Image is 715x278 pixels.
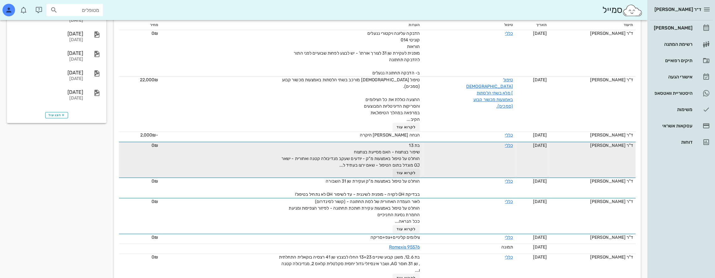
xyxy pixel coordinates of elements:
[289,199,420,224] span: לאור העמדה האחורית של לסת תחתונה - (קשור לסינדרום) הוחלט על טיפול באמצעות עקירת חותכת תחתונה - לפ...
[501,244,513,250] span: תמונה
[13,57,83,62] div: [DATE]
[279,254,420,273] span: בת 12.6, משנן קבוע שיניים 13+23 החלו לבצבץ שן 41 רצסיה בוקאלית התחלתית , שן 31 חוסר AG, ושבר אינס...
[602,3,643,17] div: סמייל
[533,132,547,138] span: [DATE]
[533,179,547,184] span: [DATE]
[650,37,712,52] a: רשימת המתנה
[152,143,158,148] span: 0₪
[466,77,513,109] a: טיפול [DEMOGRAPHIC_DATA] מלא בשתי הלסתות באמצעות מכשור קבוע (סמכים).
[19,5,22,9] span: תג
[505,143,513,148] a: כללי
[282,77,420,122] span: טיפול [DEMOGRAPHIC_DATA] מורכב בשתי הלסתות באמצעות מכשור קבוע (סמכים). ההצעה כוללת את כל הצילומים...
[653,25,692,30] div: [PERSON_NAME]
[533,199,547,204] span: [DATE]
[505,199,513,204] a: כללי
[294,31,420,76] span: הדבקה עליונה ויקטורי ננעלים קוניטי 014 הוראות מופנית לעקירת שן 31 לצורך אורתו' - יש לבצע לפחות שב...
[45,112,68,118] button: הצג עוד
[515,20,549,30] th: תאריך
[360,132,419,138] span: הנחה [PERSON_NAME] היקרה
[650,135,712,150] a: דוחות
[653,140,692,145] div: דוחות
[622,4,643,17] img: SmileCloud logo
[152,235,158,240] span: 0₪
[533,77,547,83] span: [DATE]
[13,50,83,56] div: [DATE]
[533,254,547,260] span: [DATE]
[650,102,712,117] a: משימות
[392,123,420,131] button: לקרוא עוד
[549,20,636,30] th: תיעוד
[552,132,633,138] div: ד"ר [PERSON_NAME]
[505,132,513,138] a: כללי
[505,235,513,240] a: כללי
[13,70,83,76] div: [DATE]
[389,244,419,250] a: Romexis 95576
[152,179,158,184] span: 0₪
[650,118,712,133] a: עסקאות אשראי
[152,199,158,204] span: 0₪
[650,20,712,35] a: [PERSON_NAME]
[295,179,419,197] span: הוחלט על טיפול באמצעות מ"ק ועקירת שן 31 השבורה בבדיקת OH לקויה - מופנית לשיננית - עד לשיפור OH לא...
[552,198,633,205] div: ד"ר [PERSON_NAME]
[653,42,692,47] div: רשימת המתנה
[552,234,633,241] div: ד"ר [PERSON_NAME]
[653,74,692,79] div: אישורי הגעה
[119,20,161,30] th: מחיר
[140,132,158,138] span: -2,000₪
[161,20,422,30] th: הערות
[533,244,547,250] span: [DATE]
[152,254,158,260] span: 0₪
[397,227,416,231] span: לקרוא עוד
[281,143,420,168] span: בת 13 שיפור בצחצוח - האם מסייעת בצחצוח הוחלט על טיפול באמצעות מ"ק - יודעים שעקב מנדיבולה קטנה ואח...
[653,58,692,63] div: תיקים רפואיים
[552,254,633,260] div: ד"ר [PERSON_NAME]
[653,91,692,96] div: היסטוריית וואטסאפ
[13,89,83,95] div: [DATE]
[13,76,83,82] div: [DATE]
[13,18,83,23] div: [DATE]
[13,31,83,37] div: [DATE]
[552,77,633,83] div: ד"ר [PERSON_NAME]
[533,31,547,36] span: [DATE]
[13,96,83,101] div: [DATE]
[653,123,692,128] div: עסקאות אשראי
[397,125,416,129] span: לקרוא עוד
[392,225,420,233] button: לקרוא עוד
[140,77,158,83] span: 22,000₪
[392,168,420,177] button: לקרוא עוד
[422,20,515,30] th: טיפול
[654,7,701,12] span: ד״ר [PERSON_NAME]
[370,235,419,240] span: צילומים קליניים+צפ+סריקה
[653,107,692,112] div: משימות
[533,143,547,148] span: [DATE]
[650,69,712,84] a: אישורי הגעה
[552,30,633,37] div: ד"ר [PERSON_NAME]
[650,86,712,101] a: היסטוריית וואטסאפ
[533,235,547,240] span: [DATE]
[152,31,158,36] span: 0₪
[552,142,633,149] div: ד"ר [PERSON_NAME]
[552,178,633,184] div: ד"ר [PERSON_NAME]
[505,31,513,36] a: כללי
[397,171,416,175] span: לקרוא עוד
[13,37,83,43] div: [DATE]
[505,254,513,260] a: כללי
[48,113,65,117] span: הצג עוד
[650,53,712,68] a: תיקים רפואיים
[505,179,513,184] a: כללי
